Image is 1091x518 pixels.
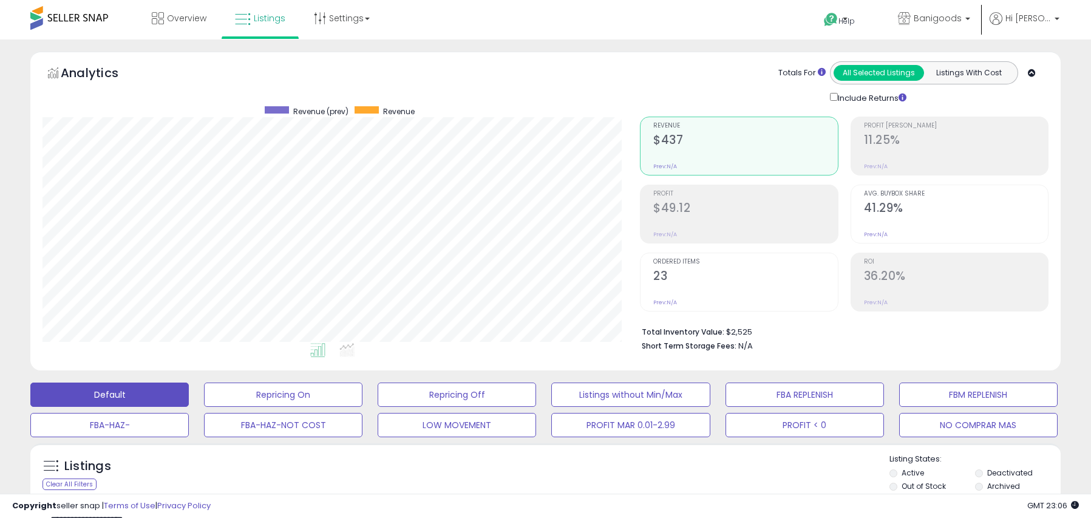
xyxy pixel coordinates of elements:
p: Listing States: [889,454,1061,465]
b: Short Term Storage Fees: [642,341,736,351]
label: Deactivated [987,468,1033,478]
a: Hi [PERSON_NAME] [990,12,1059,39]
div: Clear All Filters [42,479,97,490]
span: Banigoods [914,12,962,24]
small: Prev: N/A [864,231,888,238]
button: Repricing On [204,383,362,407]
span: Profit [PERSON_NAME] [864,123,1048,129]
span: N/A [738,340,753,352]
span: Hi [PERSON_NAME] [1005,12,1051,24]
button: FBA-HAZ-NOT COST [204,413,362,437]
h2: $49.12 [653,201,837,217]
label: Archived [987,481,1020,491]
li: $2,525 [642,324,1039,338]
button: All Selected Listings [834,65,924,81]
button: PROFIT < 0 [726,413,884,437]
button: Listings without Min/Max [551,383,710,407]
h5: Analytics [61,64,142,84]
span: Revenue [653,123,837,129]
span: Overview [167,12,206,24]
div: Include Returns [821,90,921,104]
small: Prev: N/A [864,163,888,170]
small: Prev: N/A [864,299,888,306]
div: seller snap | | [12,500,211,512]
span: Listings [254,12,285,24]
h2: 41.29% [864,201,1048,217]
h2: $437 [653,133,837,149]
span: Revenue [383,106,415,117]
button: PROFIT MAR 0.01-2.99 [551,413,710,437]
label: Out of Stock [902,481,946,491]
span: ROI [864,259,1048,265]
span: 2025-08-15 23:06 GMT [1027,500,1079,511]
button: FBA REPLENISH [726,383,884,407]
span: Profit [653,191,837,197]
h2: 36.20% [864,269,1048,285]
button: NO COMPRAR MAS [899,413,1058,437]
a: Terms of Use [104,500,155,511]
b: Total Inventory Value: [642,327,724,337]
span: Help [838,16,855,26]
button: FBM REPLENISH [899,383,1058,407]
strong: Copyright [12,500,56,511]
small: Prev: N/A [653,231,677,238]
button: Listings With Cost [923,65,1014,81]
div: Totals For [778,67,826,79]
button: Repricing Off [378,383,536,407]
h2: 23 [653,269,837,285]
button: Default [30,383,189,407]
button: LOW MOVEMENT [378,413,536,437]
button: FBA-HAZ- [30,413,189,437]
h5: Listings [64,458,111,475]
span: Avg. Buybox Share [864,191,1048,197]
a: Privacy Policy [157,500,211,511]
span: Ordered Items [653,259,837,265]
a: Help [814,3,879,39]
small: Prev: N/A [653,299,677,306]
h2: 11.25% [864,133,1048,149]
small: Prev: N/A [653,163,677,170]
span: Revenue (prev) [293,106,348,117]
label: Active [902,468,924,478]
i: Get Help [823,12,838,27]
